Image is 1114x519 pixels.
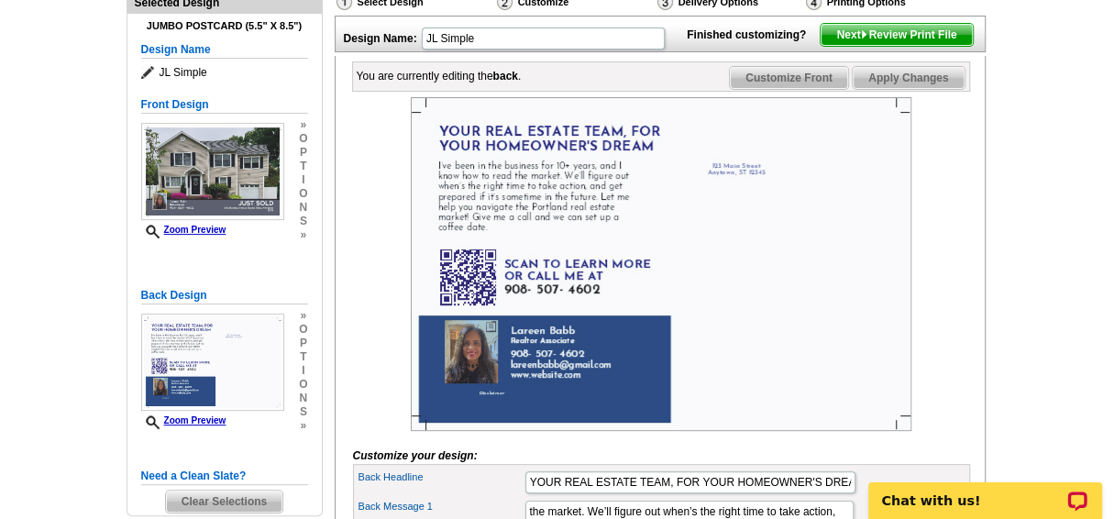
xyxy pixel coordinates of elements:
img: Z18887473_00001_2.jpg [141,314,284,411]
span: o [299,187,307,201]
img: Z18887473_00001_1.jpg [141,123,284,220]
h5: Need a Clean Slate? [141,468,308,485]
h5: Back Design [141,287,308,304]
span: o [299,378,307,392]
span: i [299,364,307,378]
strong: Finished customizing? [687,28,817,41]
span: o [299,323,307,337]
span: p [299,146,307,160]
span: » [299,228,307,242]
span: s [299,405,307,419]
img: Z18887473_00001_2.jpg [411,97,911,431]
label: Back Message 1 [358,499,524,514]
a: Zoom Preview [141,415,226,425]
span: t [299,160,307,173]
span: Next Review Print File [821,24,972,46]
a: Zoom Preview [141,225,226,235]
b: back [493,70,518,83]
h5: Design Name [141,41,308,59]
span: t [299,350,307,364]
h4: Jumbo Postcard (5.5" x 8.5") [141,20,308,32]
span: n [299,201,307,215]
strong: Design Name: [344,32,417,45]
label: Back Headline [358,469,524,485]
span: n [299,392,307,405]
span: i [299,173,307,187]
span: Apply Changes [853,67,964,89]
span: p [299,337,307,350]
iframe: LiveChat chat widget [856,461,1114,519]
span: » [299,309,307,323]
span: o [299,132,307,146]
span: Customize Front [730,67,848,89]
img: button-next-arrow-white.png [860,30,868,39]
span: Clear Selections [166,491,282,513]
i: Customize your design: [353,449,478,462]
h5: Front Design [141,96,308,114]
span: » [299,419,307,433]
span: JL Simple [141,63,308,82]
div: You are currently editing the . [357,68,522,84]
span: s [299,215,307,228]
span: » [299,118,307,132]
